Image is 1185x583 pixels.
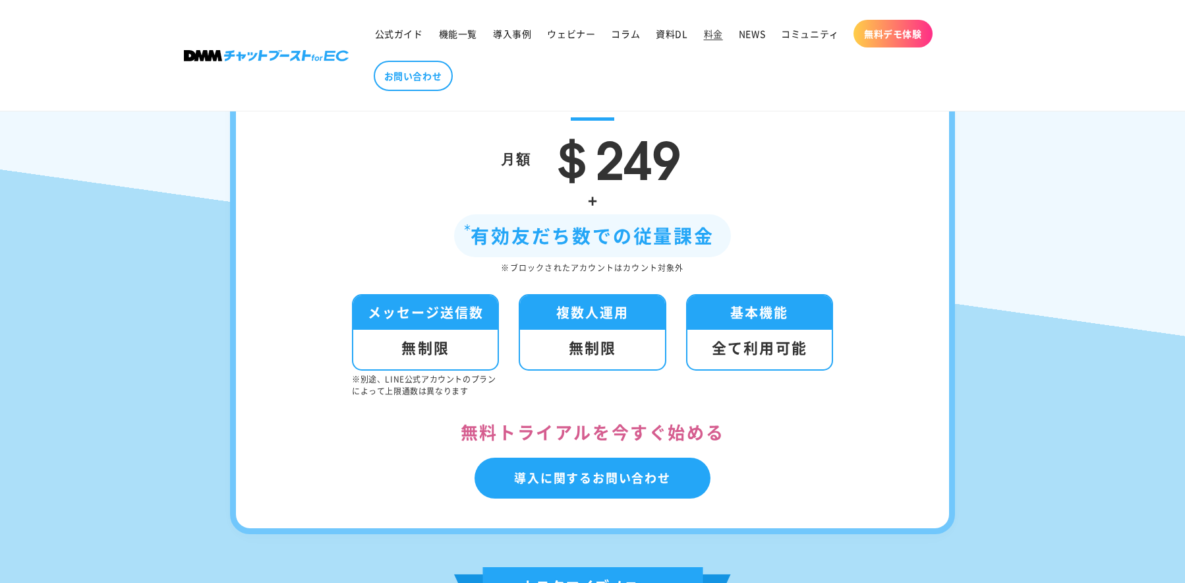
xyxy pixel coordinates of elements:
[275,417,910,448] div: 無料トライアルを今すぐ始める
[539,20,603,47] a: ウェビナー
[275,186,910,214] div: +
[520,295,664,330] div: 複数人運用
[731,20,773,47] a: NEWS
[520,330,664,369] div: 無制限
[367,20,431,47] a: 公式ガイド
[687,330,832,369] div: 全て利用可能
[485,20,539,47] a: 導入事例
[352,373,499,397] p: ※別途、LINE公式アカウントのプランによって上限通数は異なります
[547,28,595,40] span: ウェビナー
[431,20,485,47] a: 機能一覧
[687,295,832,330] div: 基本機能
[353,295,498,330] div: メッセージ送信数
[384,70,442,82] span: お問い合わせ
[545,117,681,195] span: ＄249
[375,28,423,40] span: 公式ガイド
[275,261,910,275] div: ※ブロックされたアカウントはカウント対象外
[603,20,648,47] a: コラム
[696,20,731,47] a: 料金
[864,28,922,40] span: 無料デモ体験
[773,20,847,47] a: コミュニティ
[501,146,531,171] div: 月額
[611,28,640,40] span: コラム
[648,20,695,47] a: 資料DL
[704,28,723,40] span: 料金
[739,28,765,40] span: NEWS
[184,50,349,61] img: 株式会社DMM Boost
[475,458,710,499] a: 導入に関するお問い合わせ
[353,330,498,369] div: 無制限
[781,28,839,40] span: コミュニティ
[374,61,453,91] a: お問い合わせ
[656,28,687,40] span: 資料DL
[439,28,477,40] span: 機能一覧
[853,20,933,47] a: 無料デモ体験
[454,214,731,257] div: 有効友だち数での従量課金
[493,28,531,40] span: 導入事例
